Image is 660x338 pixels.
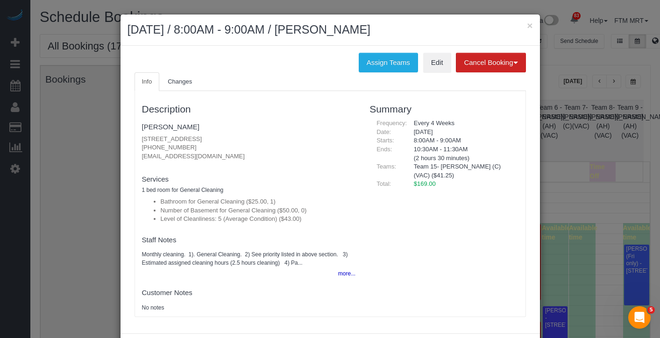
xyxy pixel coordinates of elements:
h4: Customer Notes [142,289,356,297]
h2: [DATE] / 8:00AM - 9:00AM / [PERSON_NAME] [128,21,533,38]
a: Changes [160,72,199,92]
span: 5 [647,306,655,314]
a: [PERSON_NAME] [142,123,199,131]
li: Bathroom for General Cleaning ($25.00, 1) [161,197,356,206]
pre: No notes [142,304,356,312]
li: Number of Basement for General Cleaning ($50.00, 0) [161,206,356,215]
span: Date: [376,128,391,135]
h4: Staff Notes [142,236,356,244]
span: $169.00 [414,180,436,187]
span: Changes [168,78,192,85]
button: Assign Teams [359,53,418,72]
div: Every 4 Weeks [407,119,518,128]
h3: Description [142,104,356,114]
div: 8:00AM - 9:00AM [407,136,518,145]
li: Team 15- [PERSON_NAME] (C)(VAC) ($41.25) [414,162,511,180]
pre: Monthly cleaning. 1). General Cleaning. 2) See priority listed in above section. 3) Estimated ass... [142,251,356,267]
span: Info [142,78,152,85]
h3: Summary [369,104,518,114]
h5: 1 bed room for General Cleaning [142,187,356,193]
button: Cancel Booking [456,53,525,72]
iframe: Intercom live chat [628,306,651,329]
div: [DATE] [407,128,518,137]
span: Teams: [376,163,396,170]
span: Frequency: [376,120,407,127]
a: Info [135,72,160,92]
button: more... [333,267,355,281]
div: 10:30AM - 11:30AM (2 hours 30 minutes) [407,145,518,162]
span: Ends: [376,146,392,153]
a: Edit [423,53,451,72]
span: Starts: [376,137,394,144]
h4: Services [142,176,356,183]
li: Level of Cleanliness: 5 (Average Condition) ($43.00) [161,215,356,224]
button: × [527,21,532,30]
span: Total: [376,180,391,187]
p: [STREET_ADDRESS] [PHONE_NUMBER] [EMAIL_ADDRESS][DOMAIN_NAME] [142,135,356,161]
